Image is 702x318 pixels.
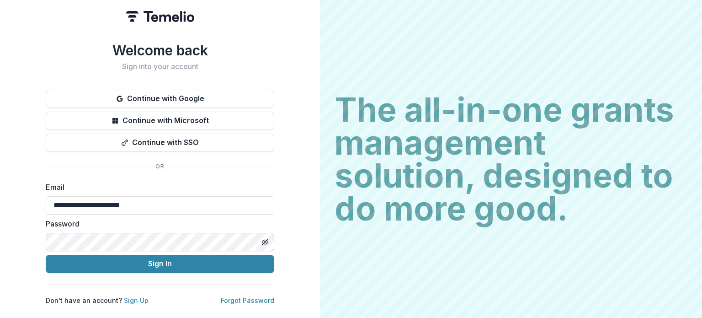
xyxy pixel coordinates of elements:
a: Forgot Password [221,296,274,304]
p: Don't have an account? [46,296,149,305]
button: Continue with Google [46,90,274,108]
label: Email [46,182,269,193]
h2: Sign into your account [46,62,274,71]
h1: Welcome back [46,42,274,59]
button: Toggle password visibility [258,235,272,249]
a: Sign Up [124,296,149,304]
button: Continue with Microsoft [46,112,274,130]
button: Sign In [46,255,274,273]
label: Password [46,218,269,229]
img: Temelio [126,11,194,22]
button: Continue with SSO [46,134,274,152]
